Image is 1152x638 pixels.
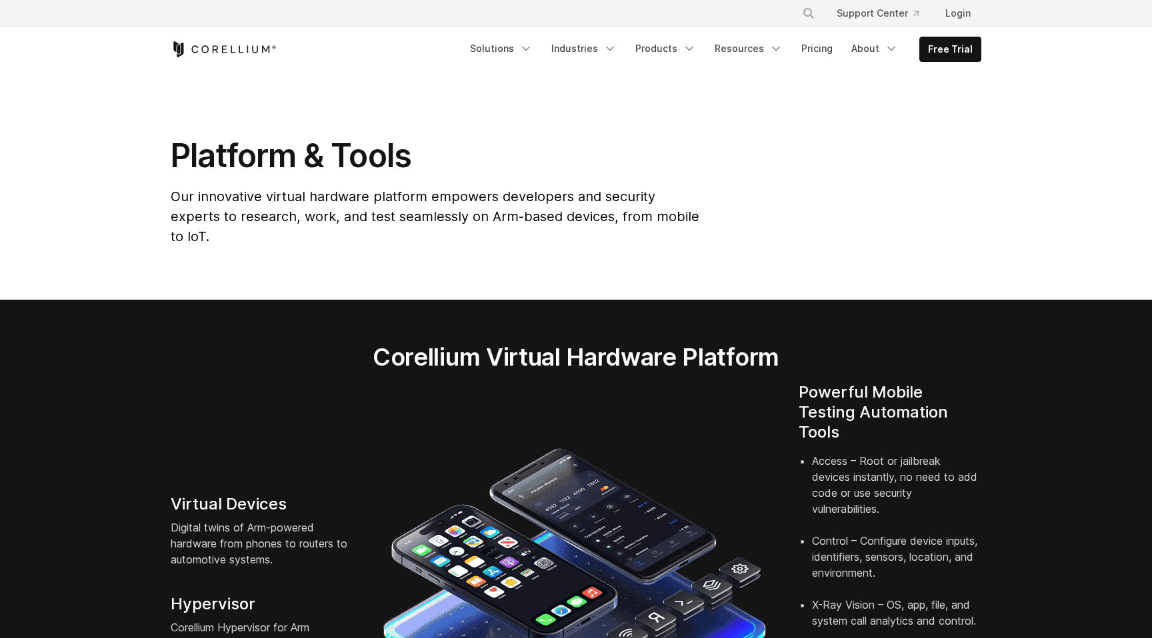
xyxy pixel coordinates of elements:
[627,37,704,61] a: Products
[812,453,981,533] li: Access – Root or jailbreak devices instantly, no need to add code or use security vulnerabilities.
[786,1,981,25] div: Navigation Menu
[920,37,981,61] a: Free Trial
[843,37,906,61] a: About
[797,1,821,25] button: Search
[310,342,841,372] h2: Corellium Virtual Hardware Platform
[793,37,841,61] a: Pricing
[171,136,702,176] h1: Platform & Tools
[812,533,981,597] li: Control – Configure device inputs, identifiers, sensors, location, and environment.
[171,519,353,567] p: Digital twins of Arm-powered hardware from phones to routers to automotive systems.
[799,382,981,442] h4: Powerful Mobile Testing Automation Tools
[543,37,625,61] a: Industries
[935,1,981,25] a: Login
[826,1,929,25] a: Support Center
[462,37,541,61] a: Solutions
[171,494,353,514] h4: Virtual Devices
[462,37,981,62] div: Navigation Menu
[707,37,791,61] a: Resources
[171,188,699,244] span: Our innovative virtual hardware platform empowers developers and security experts to research, wo...
[171,594,353,614] h4: Hypervisor
[171,41,277,57] a: Corellium Home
